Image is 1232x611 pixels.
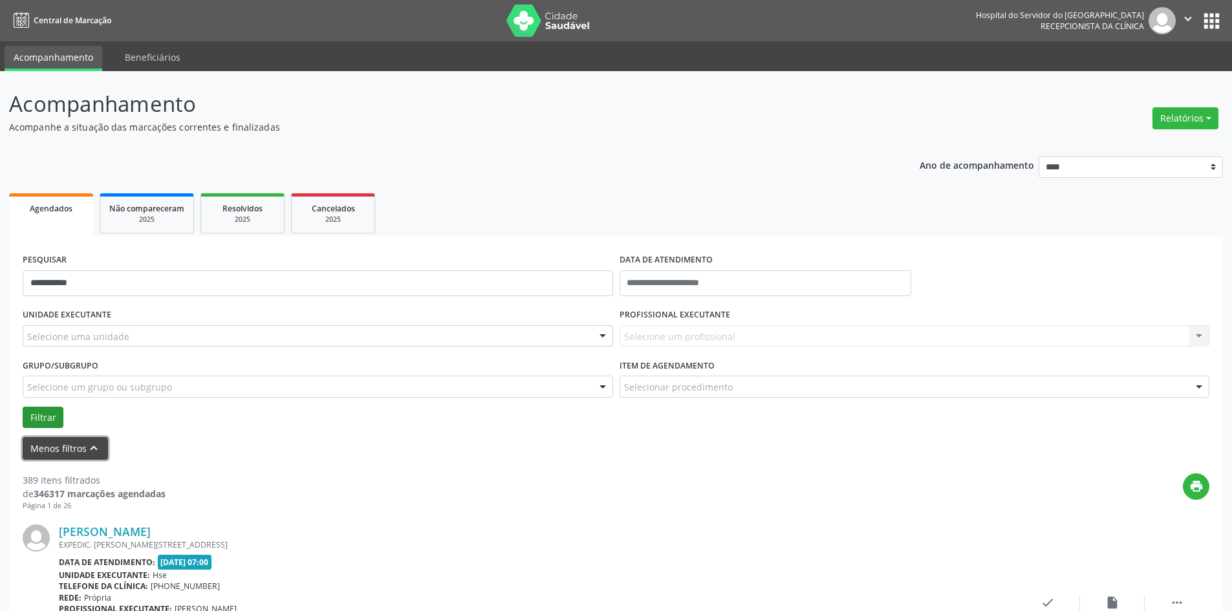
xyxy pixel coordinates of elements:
div: Hospital do Servidor do [GEOGRAPHIC_DATA] [976,10,1144,21]
button: apps [1200,10,1223,32]
span: Agendados [30,203,72,214]
button: Menos filtroskeyboard_arrow_up [23,437,108,460]
div: Página 1 de 26 [23,500,166,511]
div: 2025 [210,215,275,224]
label: PROFISSIONAL EXECUTANTE [620,305,730,325]
i:  [1181,12,1195,26]
label: DATA DE ATENDIMENTO [620,250,713,270]
p: Acompanhamento [9,88,859,120]
i: insert_drive_file [1105,595,1119,610]
p: Ano de acompanhamento [920,156,1034,173]
b: Data de atendimento: [59,557,155,568]
span: Selecionar procedimento [624,380,733,394]
div: 2025 [109,215,184,224]
div: 389 itens filtrados [23,473,166,487]
b: Unidade executante: [59,570,150,581]
span: Resolvidos [222,203,263,214]
span: Própria [84,592,111,603]
i: keyboard_arrow_up [87,441,101,455]
span: Cancelados [312,203,355,214]
span: [DATE] 07:00 [158,555,212,570]
span: Selecione uma unidade [27,330,129,343]
span: Não compareceram [109,203,184,214]
div: 2025 [301,215,365,224]
label: Grupo/Subgrupo [23,356,98,376]
i: print [1189,479,1204,493]
strong: 346317 marcações agendadas [34,488,166,500]
i: check [1041,595,1055,610]
span: Selecione um grupo ou subgrupo [27,380,172,394]
b: Telefone da clínica: [59,581,148,592]
span: Recepcionista da clínica [1041,21,1144,32]
img: img [23,524,50,552]
b: Rede: [59,592,81,603]
img: img [1149,7,1176,34]
span: Central de Marcação [34,15,111,26]
button: Filtrar [23,407,63,429]
div: de [23,487,166,500]
label: PESQUISAR [23,250,67,270]
div: EXPEDIC. [PERSON_NAME][STREET_ADDRESS] [59,539,1015,550]
i:  [1170,595,1184,610]
span: Hse [153,570,167,581]
button: Relatórios [1152,107,1218,129]
p: Acompanhe a situação das marcações correntes e finalizadas [9,120,859,134]
button: print [1183,473,1209,500]
button:  [1176,7,1200,34]
a: Central de Marcação [9,10,111,31]
label: UNIDADE EXECUTANTE [23,305,111,325]
a: Beneficiários [116,46,189,69]
label: Item de agendamento [620,356,715,376]
span: [PHONE_NUMBER] [151,581,220,592]
a: Acompanhamento [5,46,102,71]
a: [PERSON_NAME] [59,524,151,539]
